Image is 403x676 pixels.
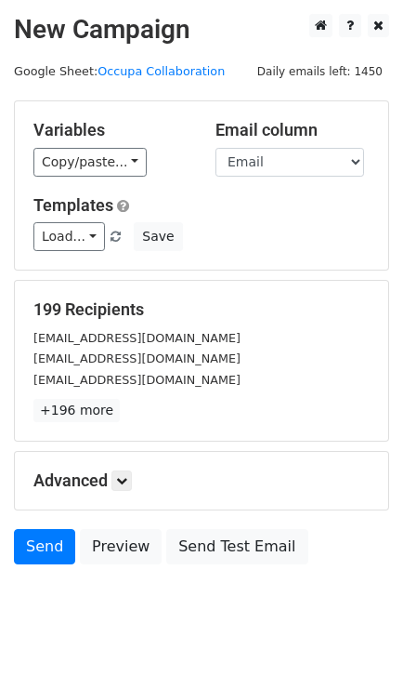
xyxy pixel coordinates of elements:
[134,222,182,251] button: Save
[33,373,240,387] small: [EMAIL_ADDRESS][DOMAIN_NAME]
[33,399,120,422] a: +196 more
[251,64,389,78] a: Daily emails left: 1450
[33,148,147,177] a: Copy/paste...
[166,529,307,564] a: Send Test Email
[33,195,113,215] a: Templates
[14,14,389,46] h2: New Campaign
[251,61,389,82] span: Daily emails left: 1450
[14,64,225,78] small: Google Sheet:
[80,529,162,564] a: Preview
[14,529,75,564] a: Send
[33,299,370,320] h5: 199 Recipients
[33,351,240,365] small: [EMAIL_ADDRESS][DOMAIN_NAME]
[33,471,370,491] h5: Advanced
[33,222,105,251] a: Load...
[33,331,240,345] small: [EMAIL_ADDRESS][DOMAIN_NAME]
[310,587,403,676] iframe: Chat Widget
[97,64,225,78] a: Occupa Collaboration
[33,120,188,140] h5: Variables
[215,120,370,140] h5: Email column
